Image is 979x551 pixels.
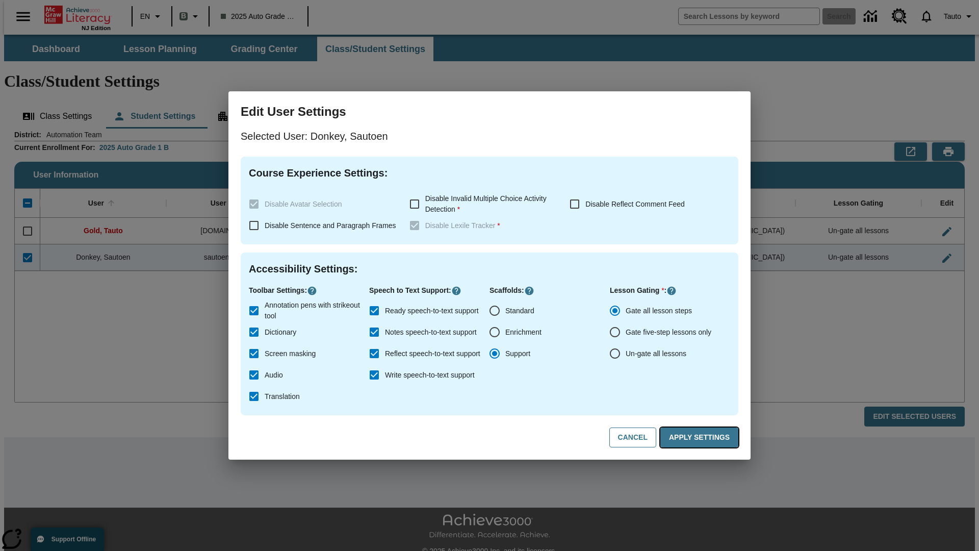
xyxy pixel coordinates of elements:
[385,348,480,359] span: Reflect speech-to-text support
[265,348,316,359] span: Screen masking
[609,428,656,447] button: Cancel
[610,285,730,296] p: Lesson Gating :
[265,370,283,381] span: Audio
[243,193,401,215] label: These settings are specific to individual classes. To see these settings or make changes, please ...
[307,286,317,296] button: Click here to know more about
[265,391,300,402] span: Translation
[369,285,489,296] p: Speech to Text Support :
[425,221,500,230] span: Disable Lexile Tracker
[505,306,534,316] span: Standard
[451,286,461,296] button: Click here to know more about
[241,128,738,144] p: Selected User: Donkey, Sautoen
[666,286,677,296] button: Click here to know more about
[385,327,477,338] span: Notes speech-to-text support
[626,348,686,359] span: Un-gate all lessons
[249,285,369,296] p: Toolbar Settings :
[404,215,562,236] label: These settings are specific to individual classes. To see these settings or make changes, please ...
[425,194,547,213] span: Disable Invalid Multiple Choice Activity Detection
[385,370,475,381] span: Write speech-to-text support
[265,327,296,338] span: Dictionary
[626,327,711,338] span: Gate five-step lessons only
[249,261,730,277] h4: Accessibility Settings :
[585,200,685,208] span: Disable Reflect Comment Feed
[249,165,730,181] h4: Course Experience Settings :
[524,286,534,296] button: Click here to know more about
[489,285,610,296] p: Scaffolds :
[660,428,738,447] button: Apply Settings
[505,348,530,359] span: Support
[241,104,738,120] h3: Edit User Settings
[505,327,542,338] span: Enrichment
[265,200,342,208] span: Disable Avatar Selection
[385,306,479,316] span: Ready speech-to-text support
[265,221,396,230] span: Disable Sentence and Paragraph Frames
[265,300,361,321] span: Annotation pens with strikeout tool
[626,306,692,316] span: Gate all lesson steps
